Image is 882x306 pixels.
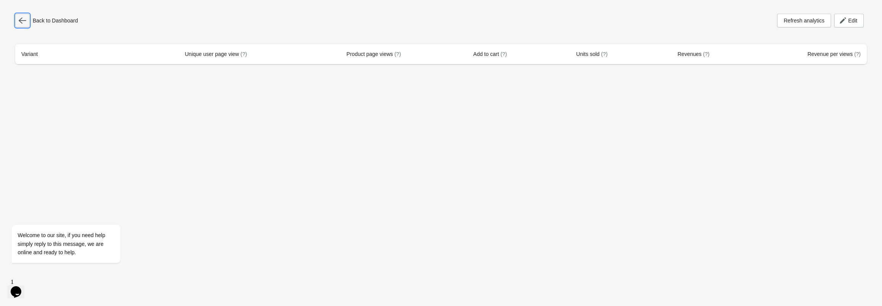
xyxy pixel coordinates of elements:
span: Revenues [677,51,709,57]
span: (?) [703,51,709,57]
span: (?) [500,51,507,57]
span: Revenue per views [807,51,861,57]
span: (?) [854,51,861,57]
span: Edit [848,18,857,24]
button: Refresh analytics [777,14,831,27]
span: (?) [394,51,401,57]
span: Add to cart [473,51,507,57]
iframe: chat widget [8,156,144,272]
div: Back to Dashboard [15,14,78,27]
span: (?) [601,51,608,57]
iframe: chat widget [8,276,32,298]
span: (?) [241,51,247,57]
th: Variant [15,44,81,64]
span: Units sold [576,51,608,57]
button: Edit [834,14,864,27]
span: Refresh analytics [784,18,824,24]
span: Unique user page view [185,51,247,57]
span: Product page views [346,51,401,57]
